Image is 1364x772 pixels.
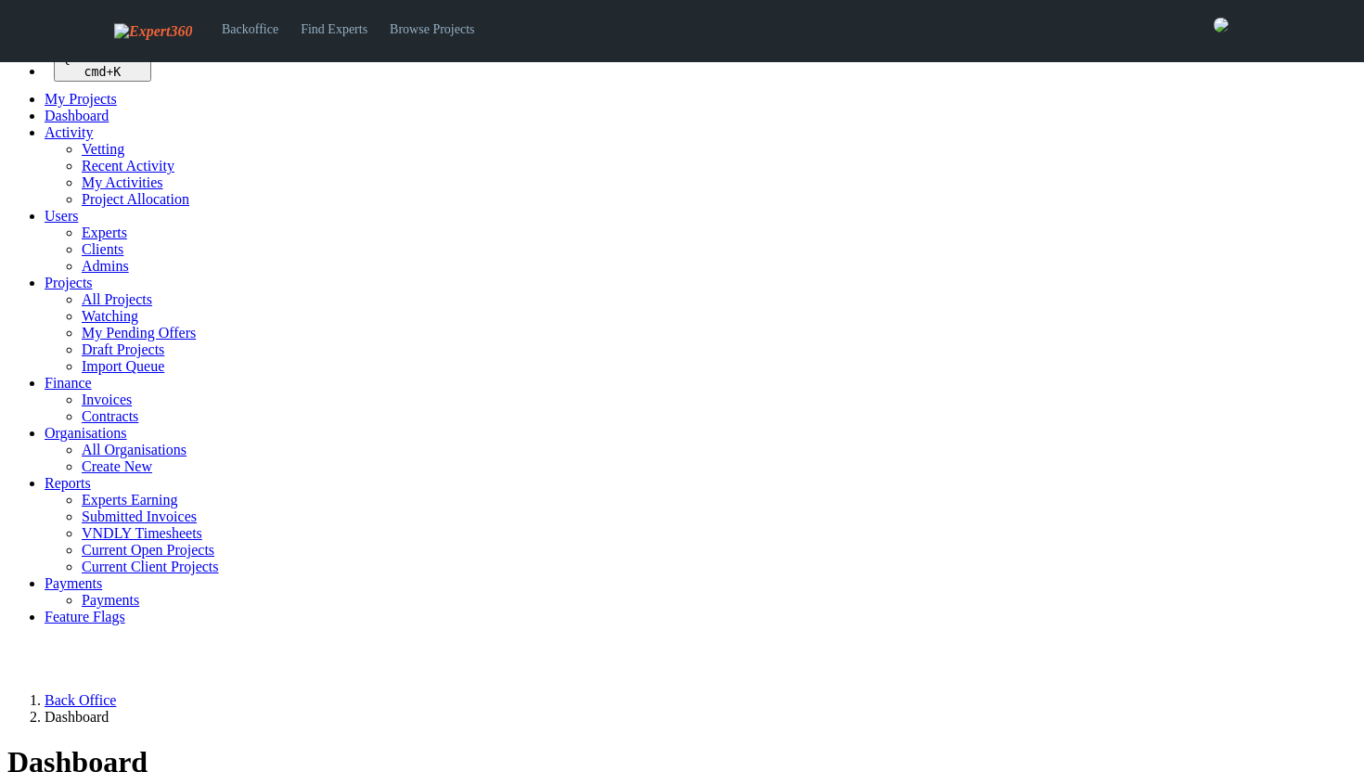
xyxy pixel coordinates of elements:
a: Submitted Invoices [82,508,197,524]
a: Project Allocation [82,191,189,207]
a: Clients [82,241,123,257]
a: Reports [45,475,91,491]
img: 0421c9a1-ac87-4857-a63f-b59ed7722763-normal.jpeg [1214,18,1229,32]
a: Payments [82,592,139,608]
li: Dashboard [45,709,1357,726]
a: Feature Flags [45,609,125,624]
a: Users [45,208,78,224]
a: Projects [45,275,93,290]
a: My Activities [82,174,163,190]
a: Experts [82,225,127,240]
a: Invoices [82,392,132,407]
kbd: cmd [84,65,106,79]
a: Import Queue [82,358,164,374]
a: Contracts [82,408,138,424]
a: Admins [82,258,129,274]
a: Activity [45,124,93,140]
a: My Pending Offers [82,325,196,341]
a: VNDLY Timesheets [82,525,202,541]
a: Vetting [82,141,124,157]
a: Back Office [45,692,116,708]
button: Quick search... cmd+K [54,48,151,82]
a: Draft Projects [82,341,164,357]
a: Current Client Projects [82,559,219,574]
a: Dashboard [45,108,109,123]
a: Finance [45,375,92,391]
img: Expert360 [114,23,192,40]
a: Experts Earning [82,492,178,508]
a: All Organisations [82,442,187,457]
a: Recent Activity [82,158,174,174]
a: My Projects [45,91,117,107]
kbd: K [113,65,121,79]
a: Payments [45,575,102,591]
a: Organisations [45,425,127,441]
a: Create New [82,458,152,474]
a: Current Open Projects [82,542,214,558]
a: All Projects [82,291,152,307]
div: + [61,65,144,79]
a: Watching [82,308,138,324]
